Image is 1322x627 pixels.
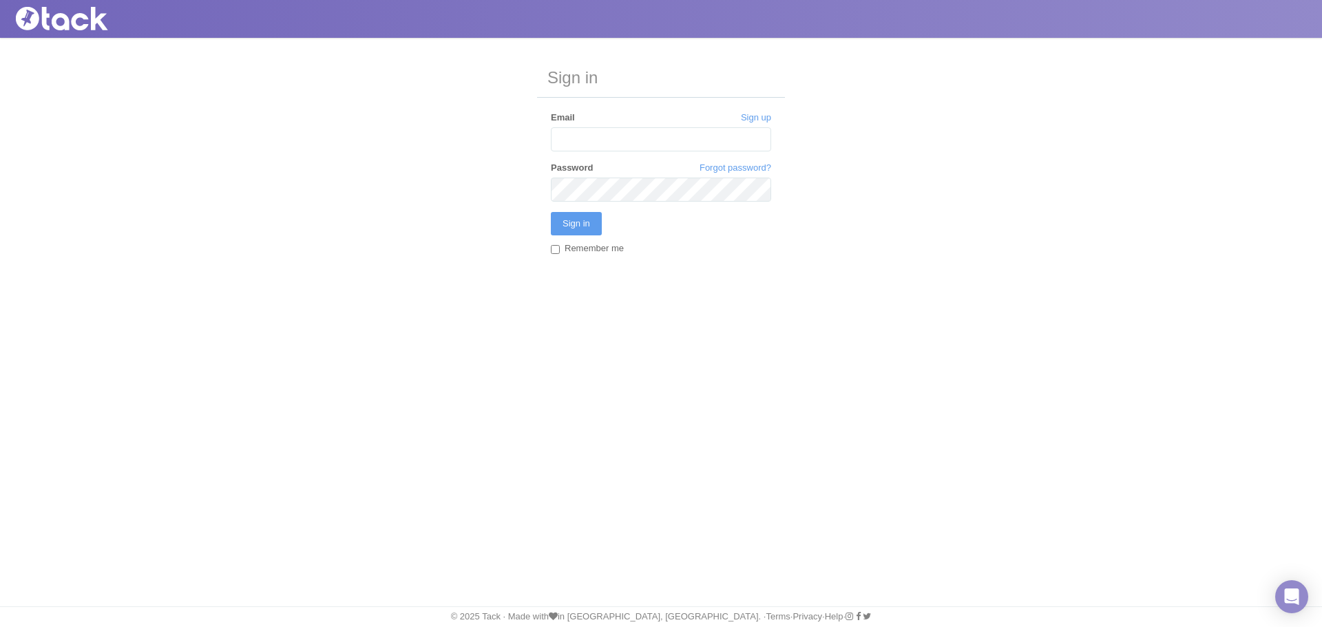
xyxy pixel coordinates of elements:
h3: Sign in [537,59,785,98]
input: Remember me [551,245,560,254]
input: Sign in [551,212,602,235]
a: Terms [766,611,790,621]
label: Email [551,111,575,124]
label: Remember me [551,242,624,257]
a: Help [825,611,843,621]
a: Forgot password? [700,162,771,174]
div: Open Intercom Messenger [1275,580,1308,613]
label: Password [551,162,593,174]
div: © 2025 Tack · Made with in [GEOGRAPHIC_DATA], [GEOGRAPHIC_DATA]. · · · · [3,610,1319,623]
img: Tack [10,7,148,30]
a: Privacy [793,611,822,621]
a: Sign up [741,111,771,124]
